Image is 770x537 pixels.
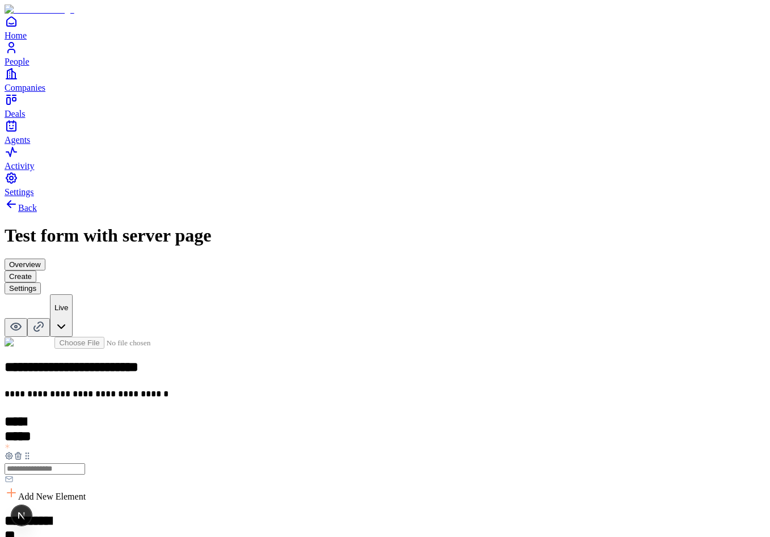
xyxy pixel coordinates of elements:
a: Activity [5,145,765,171]
span: Companies [5,83,45,92]
a: Deals [5,93,765,119]
a: Back [5,203,37,213]
span: Activity [5,161,34,171]
button: Settings [5,282,41,294]
a: People [5,41,765,66]
span: Settings [5,187,34,197]
a: Settings [5,171,765,197]
span: Home [5,31,27,40]
span: People [5,57,30,66]
a: Home [5,15,765,40]
h1: Test form with server page [5,225,765,246]
img: Item Brain Logo [5,5,74,15]
button: Overview [5,259,45,270]
span: Add New Element [18,492,86,501]
button: Create [5,270,36,282]
a: Agents [5,119,765,145]
img: Form Logo [5,337,54,348]
span: Agents [5,135,30,145]
span: Deals [5,109,25,119]
a: Companies [5,67,765,92]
